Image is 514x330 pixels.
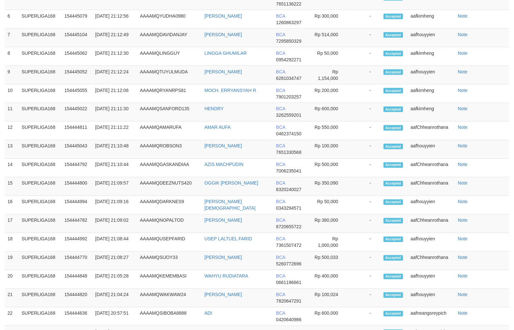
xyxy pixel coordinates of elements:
td: SUPERLIGA168 [19,252,62,270]
a: [PERSON_NAME] [204,143,242,149]
span: 8320240027 [276,187,301,192]
span: Accepted [384,88,403,94]
td: 19 [5,252,19,270]
td: AAAAMQTUYULMUDA [138,66,202,84]
td: aafChheanrothana [408,122,455,140]
td: [DATE] 21:11:22 [93,122,137,140]
a: Note [458,125,468,130]
span: Accepted [384,200,403,205]
a: [PERSON_NAME] [204,69,242,74]
span: BCA [276,292,285,297]
span: Accepted [384,14,403,19]
span: 7361507472 [276,243,301,248]
td: SUPERLIGA168 [19,233,62,252]
a: Note [458,181,468,186]
td: Rp 550,000 [309,122,348,140]
td: aafChheanrothana [408,252,455,270]
td: aafkimheng [408,103,455,122]
td: AAAAMQNOPALTOD [138,215,202,233]
a: Note [458,255,468,260]
td: AAAAMQSANFORD135 [138,103,202,122]
td: SUPERLIGA168 [19,177,62,196]
span: BCA [276,32,285,37]
td: 6 [5,10,19,29]
a: Note [458,218,468,223]
td: [DATE] 21:04:24 [93,289,137,307]
span: Accepted [384,237,403,242]
td: SUPERLIGA168 [19,159,62,177]
td: aafhouyyien [408,233,455,252]
td: AAAAMQSIJOY33 [138,252,202,270]
span: Accepted [384,255,403,261]
a: Note [458,69,468,74]
span: BCA [276,162,285,167]
td: aafhouyyien [408,270,455,289]
td: AAAAMQGASKANDIAA [138,159,202,177]
a: Note [458,13,468,19]
td: 7 [5,29,19,47]
td: Rp 100,000 [309,140,348,159]
td: aafhouyyien [408,140,455,159]
td: AAAAMQDAVIDANJAY [138,29,202,47]
td: 154444782 [62,215,93,233]
td: [DATE] 21:08:27 [93,252,137,270]
td: SUPERLIGA168 [19,122,62,140]
span: 7651136222 [276,1,301,7]
td: Rp 500,000 [309,159,348,177]
a: OGGIK [PERSON_NAME] [204,181,258,186]
td: AAAAMQRYANRPS81 [138,84,202,103]
a: Note [458,311,468,316]
td: aafkimheng [408,47,455,66]
span: Accepted [384,144,403,149]
td: [DATE] 21:12:56 [93,10,137,29]
td: Rp 100,024 [309,289,348,307]
td: [DATE] 21:12:06 [93,84,137,103]
span: BCA [276,13,285,19]
td: AAAAMQDEEZNUTS420 [138,177,202,196]
a: Note [458,51,468,56]
a: Note [458,292,468,297]
span: BCA [276,255,285,260]
a: [PERSON_NAME] [204,255,242,260]
td: 18 [5,233,19,252]
td: AAAAMQDARKNES9 [138,196,202,215]
span: Accepted [384,51,403,56]
span: 7651330568 [276,150,301,155]
a: MOCH. ERRYANSYAH R [204,88,256,93]
td: aafChheanrothana [408,177,455,196]
span: 7901203257 [276,94,301,99]
span: 5260772696 [276,262,301,267]
td: 10 [5,84,19,103]
td: AAAAMQWAKWAW24 [138,289,202,307]
td: - [348,196,381,215]
td: 17 [5,215,19,233]
td: - [348,233,381,252]
td: - [348,10,381,29]
a: [PERSON_NAME] [204,218,242,223]
td: Rp 50,000 [309,47,348,66]
a: Note [458,162,468,167]
td: - [348,103,381,122]
a: Note [458,236,468,242]
a: USEP LALTUEL FARID [204,236,252,242]
a: AZIS MACHPUDIN [204,162,243,167]
span: Accepted [384,162,403,168]
a: ADI [204,311,212,316]
td: AAAAMQROBSON3 [138,140,202,159]
td: [DATE] 21:12:30 [93,47,137,66]
td: 154444636 [62,307,93,326]
td: 21 [5,289,19,307]
td: - [348,29,381,47]
td: Rp 1,154,000 [309,66,348,84]
td: Rp 200,000 [309,84,348,103]
a: HENDRY [204,106,224,112]
span: Accepted [384,218,403,224]
td: Rp 600,000 [309,103,348,122]
td: SUPERLIGA168 [19,307,62,326]
td: 154445104 [62,29,93,47]
span: BCA [276,69,285,74]
td: SUPERLIGA168 [19,10,62,29]
td: 154444994 [62,196,93,215]
td: 154445079 [62,10,93,29]
td: SUPERLIGA168 [19,270,62,289]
